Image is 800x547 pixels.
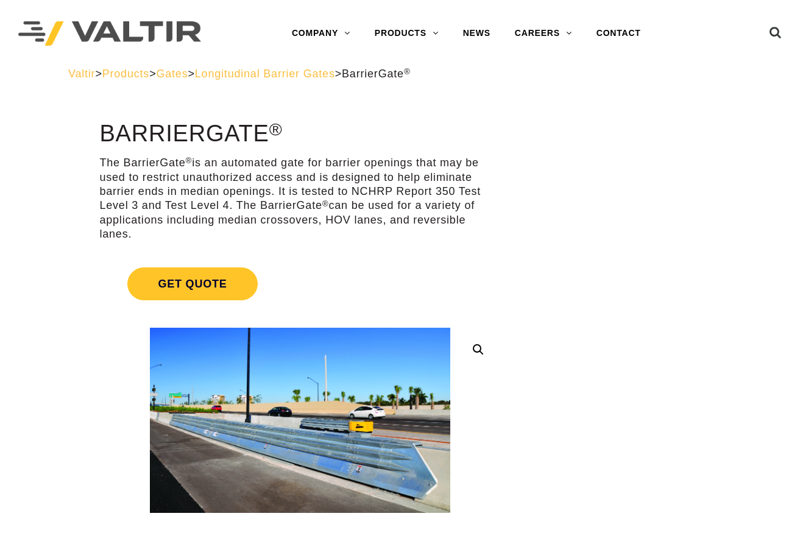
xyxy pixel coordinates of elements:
[363,21,451,46] a: PRODUCTS
[342,68,411,80] span: BarrierGate
[68,68,95,80] a: Valtir
[185,156,192,165] sup: ®
[18,21,201,46] img: Valtir
[127,267,257,300] span: Get Quote
[68,67,732,81] div: > > > >
[99,156,500,241] p: The BarrierGate is an automated gate for barrier openings that may be used to restrict unauthoriz...
[156,68,188,80] a: Gates
[269,119,283,139] sup: ®
[99,253,500,315] a: Get Quote
[280,21,363,46] a: COMPANY
[451,21,503,46] a: NEWS
[322,199,329,208] sup: ®
[404,67,411,76] sup: ®
[195,68,335,80] a: Longitudinal Barrier Gates
[584,21,653,46] a: CONTACT
[503,21,584,46] a: CAREERS
[99,121,500,147] h1: BarrierGate
[102,68,149,80] a: Products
